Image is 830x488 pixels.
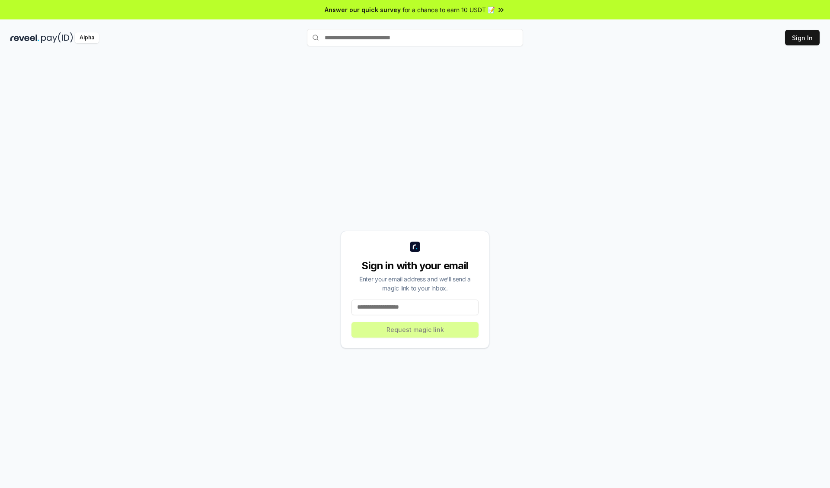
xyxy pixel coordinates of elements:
span: for a chance to earn 10 USDT 📝 [402,5,495,14]
span: Answer our quick survey [325,5,401,14]
img: reveel_dark [10,32,39,43]
div: Sign in with your email [351,259,479,273]
div: Enter your email address and we’ll send a magic link to your inbox. [351,274,479,293]
img: logo_small [410,242,420,252]
div: Alpha [75,32,99,43]
img: pay_id [41,32,73,43]
button: Sign In [785,30,820,45]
